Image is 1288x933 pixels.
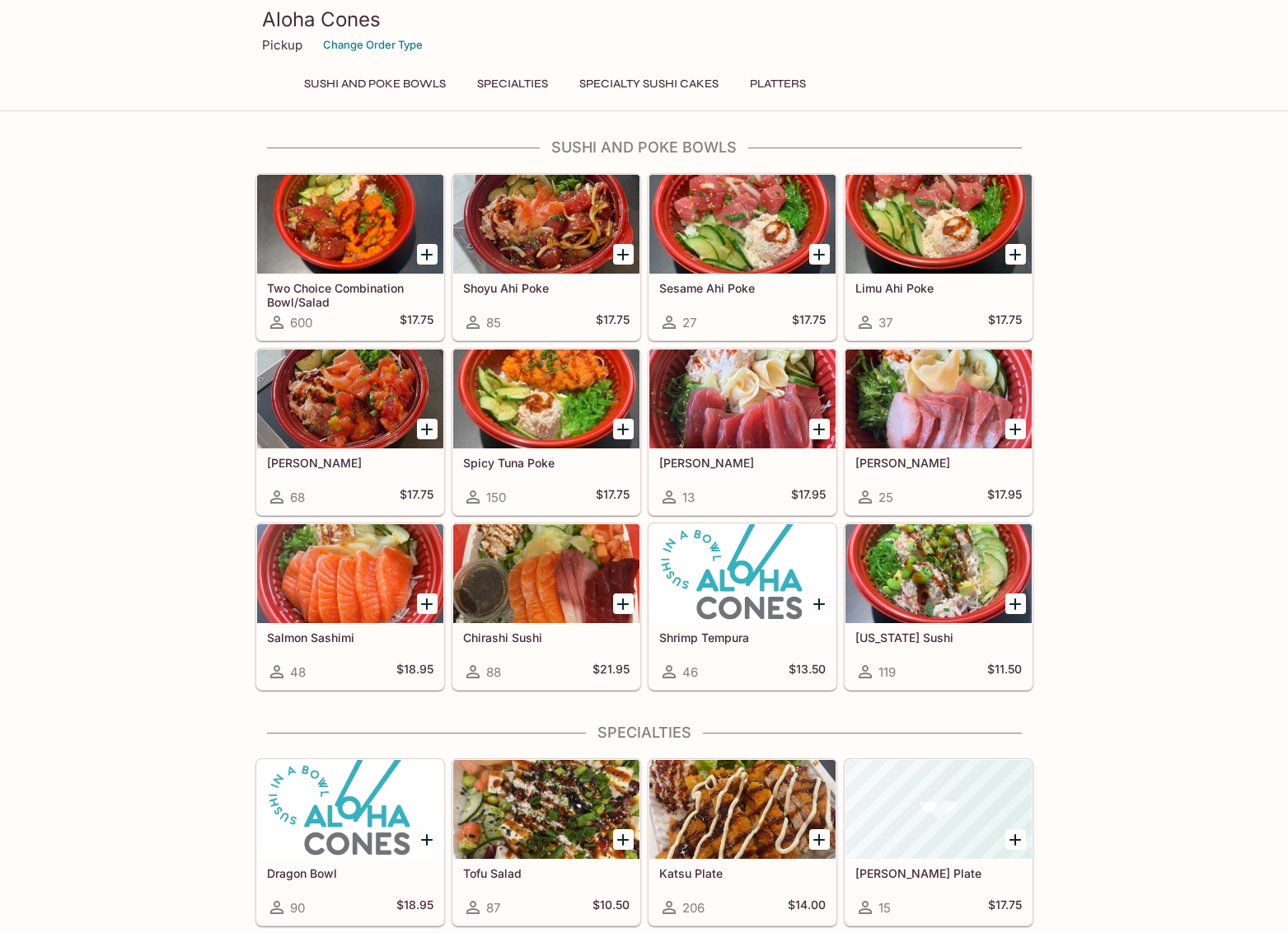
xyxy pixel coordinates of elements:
a: Katsu Plate206$14.00 [649,759,836,926]
button: Add Hamachi Sashimi [1005,419,1026,439]
button: Platters [741,73,815,96]
span: 119 [878,664,896,680]
h5: [PERSON_NAME] [267,456,433,470]
span: 46 [682,664,698,680]
span: 15 [878,900,891,916]
p: Pickup [262,37,302,53]
a: [PERSON_NAME] Plate15$17.75 [845,759,1033,926]
div: Maguro Sashimi [649,349,836,448]
span: 150 [486,490,506,505]
h5: $17.75 [988,312,1022,332]
button: Add Hamachi Kama Plate [1005,829,1026,850]
div: Limu Ahi Poke [845,175,1032,274]
div: Katsu Plate [649,760,836,859]
h5: [PERSON_NAME] [855,456,1022,470]
h5: $18.95 [396,662,433,682]
h5: Salmon Sashimi [267,631,433,645]
h5: Shoyu Ahi Poke [463,281,630,295]
h5: Limu Ahi Poke [855,281,1022,295]
h5: Tofu Salad [463,866,630,880]
h5: Dragon Bowl [267,866,433,880]
h5: $10.50 [592,898,630,917]
div: Spicy Tuna Poke [453,349,639,448]
a: Shoyu Ahi Poke85$17.75 [452,174,640,340]
a: Limu Ahi Poke37$17.75 [845,174,1033,340]
span: 27 [682,315,696,331]
h4: Specialties [255,724,1033,742]
h5: [US_STATE] Sushi [855,631,1022,645]
a: [PERSON_NAME]25$17.95 [845,349,1033,515]
button: Add Shoyu Ahi Poke [613,244,634,265]
h5: [PERSON_NAME] [659,456,826,470]
button: Specialties [468,73,557,96]
div: Chirashi Sushi [453,524,639,623]
h5: [PERSON_NAME] Plate [855,866,1022,880]
div: Hamachi Kama Plate [845,760,1032,859]
h5: $17.75 [400,487,433,507]
button: Add Limu Ahi Poke [1005,244,1026,265]
h5: $21.95 [592,662,630,682]
button: Add Shrimp Tempura [809,593,830,614]
h5: $17.75 [988,898,1022,917]
div: Dragon Bowl [257,760,443,859]
a: Two Choice Combination Bowl/Salad600$17.75 [256,174,444,340]
a: [PERSON_NAME]13$17.95 [649,349,836,515]
a: Salmon Sashimi48$18.95 [256,523,444,690]
div: Sesame Ahi Poke [649,175,836,274]
a: Spicy Tuna Poke150$17.75 [452,349,640,515]
h4: Sushi and Poke Bowls [255,138,1033,157]
h5: Katsu Plate [659,866,826,880]
span: 88 [486,664,501,680]
h5: Chirashi Sushi [463,631,630,645]
h5: $11.50 [987,662,1022,682]
button: Sushi and Poke Bowls [295,73,455,96]
div: Wasabi Masago Ahi Poke [257,349,443,448]
button: Specialty Sushi Cakes [570,73,728,96]
h5: $14.00 [788,898,826,917]
h5: Shrimp Tempura [659,631,826,645]
div: Shrimp Tempura [649,524,836,623]
div: Two Choice Combination Bowl/Salad [257,175,443,274]
span: 68 [290,490,305,505]
span: 85 [486,315,501,331]
span: 13 [682,490,695,505]
a: [PERSON_NAME]68$17.75 [256,349,444,515]
button: Add Two Choice Combination Bowl/Salad [417,244,438,265]
div: Salmon Sashimi [257,524,443,623]
a: Chirashi Sushi88$21.95 [452,523,640,690]
a: Dragon Bowl90$18.95 [256,759,444,926]
button: Add California Sushi [1005,593,1026,614]
h5: $17.95 [987,487,1022,507]
button: Add Tofu Salad [613,829,634,850]
span: 48 [290,664,306,680]
button: Add Chirashi Sushi [613,593,634,614]
button: Add Wasabi Masago Ahi Poke [417,419,438,439]
h5: $17.75 [400,312,433,332]
div: Hamachi Sashimi [845,349,1032,448]
h5: $18.95 [396,898,433,917]
h3: Aloha Cones [262,7,1027,32]
a: Sesame Ahi Poke27$17.75 [649,174,836,340]
span: 37 [878,315,892,331]
span: 90 [290,900,305,916]
div: Tofu Salad [453,760,639,859]
h5: Sesame Ahi Poke [659,281,826,295]
h5: Spicy Tuna Poke [463,456,630,470]
button: Add Spicy Tuna Poke [613,419,634,439]
h5: $17.75 [596,312,630,332]
a: [US_STATE] Sushi119$11.50 [845,523,1033,690]
span: 25 [878,490,893,505]
a: Tofu Salad87$10.50 [452,759,640,926]
h5: $17.95 [791,487,826,507]
button: Add Salmon Sashimi [417,593,438,614]
button: Add Sesame Ahi Poke [809,244,830,265]
h5: $13.50 [789,662,826,682]
button: Change Order Type [316,32,430,58]
h5: Two Choice Combination Bowl/Salad [267,281,433,308]
span: 206 [682,900,705,916]
button: Add Dragon Bowl [417,829,438,850]
h5: $17.75 [792,312,826,332]
div: Shoyu Ahi Poke [453,175,639,274]
h5: $17.75 [596,487,630,507]
button: Add Katsu Plate [809,829,830,850]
